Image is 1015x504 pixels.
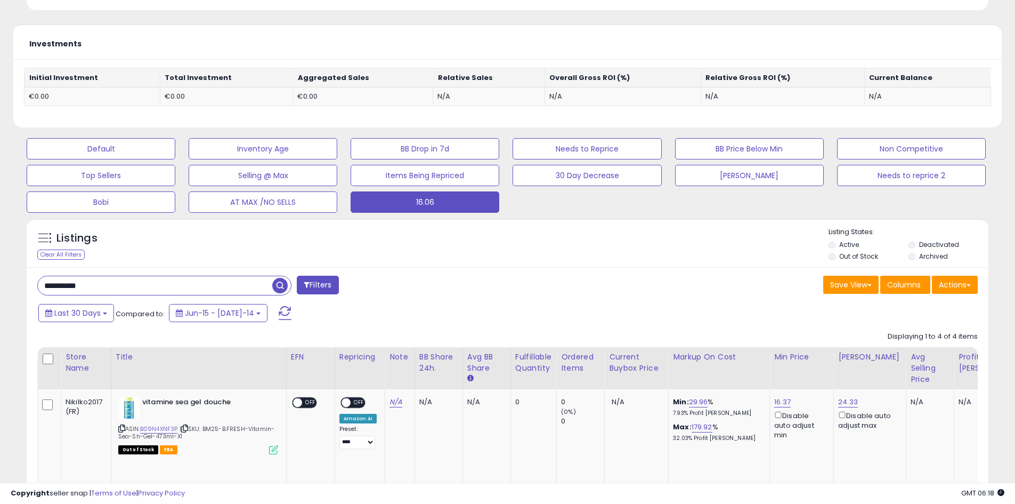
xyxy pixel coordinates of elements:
[880,276,930,294] button: Columns
[774,351,829,363] div: Min Price
[673,422,761,442] div: %
[291,351,330,363] div: EFN
[932,276,978,294] button: Actions
[91,488,136,498] a: Terms of Use
[189,165,337,186] button: Selling @ Max
[774,410,825,441] div: Disable auto adjust min
[293,87,433,106] td: €0.00
[919,252,948,261] label: Archived
[116,309,165,319] span: Compared to:
[561,351,600,374] div: Ordered Items
[29,40,82,48] h5: Investments
[774,397,791,407] a: 16.37
[27,191,175,213] button: Bobi
[829,227,988,237] p: Listing States:
[837,138,986,159] button: Non Competitive
[27,138,175,159] button: Default
[142,397,272,410] b: vitamine sea gel douche
[185,308,254,318] span: Jun-15 - [DATE]-14
[673,351,765,363] div: Markup on Cost
[389,351,410,363] div: Note
[839,240,859,249] label: Active
[56,231,98,246] h5: Listings
[140,425,178,434] a: B09N4XNF3P
[515,397,548,407] div: 0
[116,351,282,363] div: Title
[351,165,499,186] button: Items Being Repriced
[37,250,85,260] div: Clear All Filters
[160,445,178,454] span: FBA
[160,87,293,106] td: €0.00
[561,407,576,416] small: (0%)
[419,351,458,374] div: BB Share 24h.
[612,397,624,407] span: N/A
[961,488,1004,498] span: 2025-08-14 06:18 GMT
[919,240,959,249] label: Deactivated
[609,351,664,374] div: Current Buybox Price
[339,351,380,363] div: Repricing
[838,410,898,430] div: Disable auto adjust max
[837,165,986,186] button: Needs to reprice 2
[839,252,878,261] label: Out of Stock
[433,87,545,106] td: N/A
[118,425,275,441] span: | SKU: BM25-B.FRESH-Vitamin-Sea-Sh-Gel-473ml-X1
[692,422,712,433] a: 179.92
[339,426,377,450] div: Preset:
[25,87,160,106] td: €0.00
[302,398,319,407] span: OFF
[675,138,824,159] button: BB Price Below Min
[864,87,990,106] td: N/A
[160,68,293,87] th: Total Investment
[54,308,101,318] span: Last 30 Days
[433,68,545,87] th: Relative Sales
[838,397,858,407] a: 24.33
[513,165,661,186] button: 30 Day Decrease
[293,68,433,87] th: Aggregated Sales
[351,398,368,407] span: OFF
[189,191,337,213] button: AT MAX /NO SELLS
[911,397,946,407] div: N/A
[118,397,278,453] div: ASIN:
[561,397,604,407] div: 0
[701,68,864,87] th: Relative Gross ROI (%)
[515,351,552,374] div: Fulfillable Quantity
[675,165,824,186] button: [PERSON_NAME]
[118,445,158,454] span: All listings that are currently out of stock and unavailable for purchase on Amazon
[887,279,921,290] span: Columns
[66,351,107,374] div: Store Name
[911,351,949,385] div: Avg Selling Price
[673,410,761,417] p: 7.93% Profit [PERSON_NAME]
[118,397,140,419] img: 31aK6jejYOL._SL40_.jpg
[467,351,506,374] div: Avg BB Share
[673,397,761,417] div: %
[689,397,708,407] a: 29.96
[138,488,185,498] a: Privacy Policy
[189,138,337,159] button: Inventory Age
[419,397,454,407] div: N/A
[673,397,689,407] b: Min:
[11,488,50,498] strong: Copyright
[169,304,267,322] button: Jun-15 - [DATE]-14
[339,414,377,423] div: Amazon AI
[467,397,502,407] div: N/A
[297,276,338,294] button: Filters
[669,347,770,389] th: The percentage added to the cost of goods (COGS) that forms the calculator for Min & Max prices.
[545,68,701,87] th: Overall Gross ROI (%)
[25,68,160,87] th: Initial Investment
[351,191,499,213] button: 16.06
[823,276,879,294] button: Save View
[467,374,474,383] small: Avg BB Share.
[561,417,604,426] div: 0
[888,332,978,342] div: Displaying 1 to 4 of 4 items
[38,304,114,322] button: Last 30 Days
[66,397,103,417] div: Nikilko2017 (FR)
[673,435,761,442] p: 32.03% Profit [PERSON_NAME]
[513,138,661,159] button: Needs to Reprice
[389,397,402,407] a: N/A
[27,165,175,186] button: Top Sellers
[838,351,902,363] div: [PERSON_NAME]
[545,87,701,106] td: N/A
[864,68,990,87] th: Current Balance
[11,489,185,499] div: seller snap | |
[701,87,864,106] td: N/A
